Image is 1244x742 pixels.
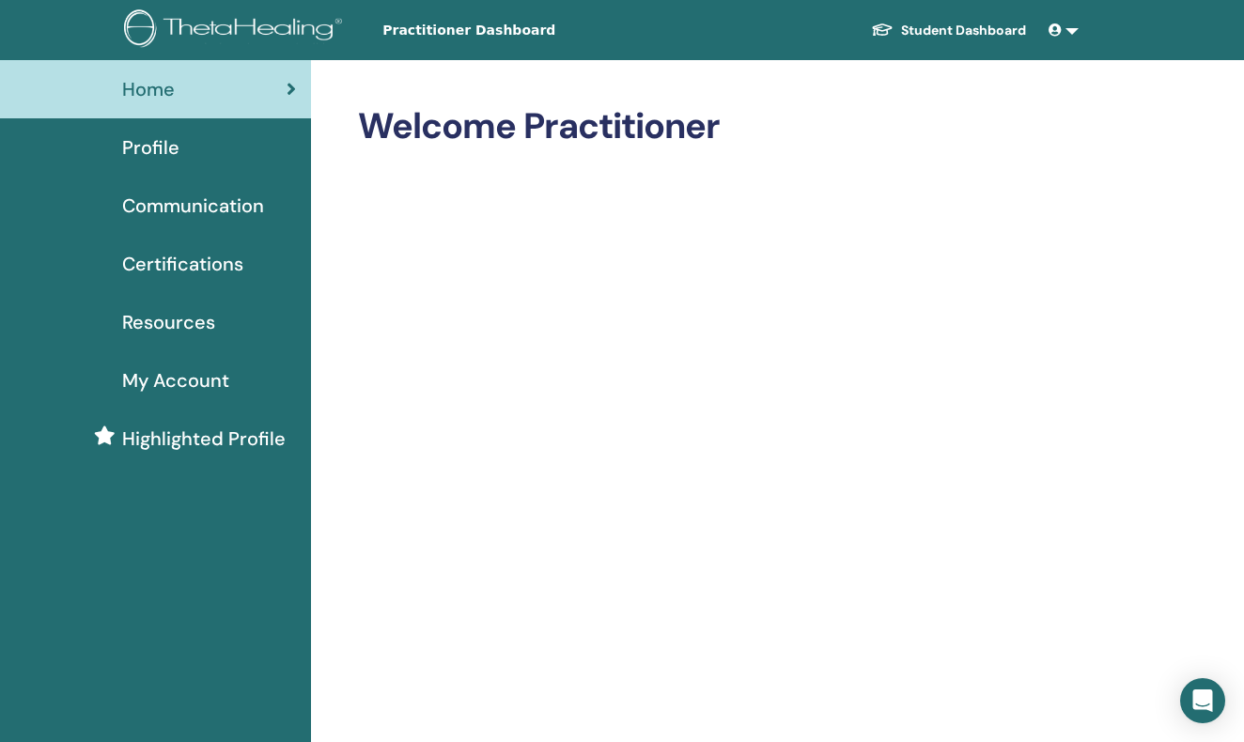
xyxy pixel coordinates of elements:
h2: Welcome Practitioner [358,105,1075,148]
div: Open Intercom Messenger [1180,678,1225,723]
span: Home [122,75,175,103]
span: Practitioner Dashboard [382,21,664,40]
img: logo.png [124,9,349,52]
span: Resources [122,308,215,336]
span: Communication [122,192,264,220]
span: Certifications [122,250,243,278]
a: Student Dashboard [856,13,1041,48]
img: graduation-cap-white.svg [871,22,894,38]
span: My Account [122,366,229,394]
span: Highlighted Profile [122,425,286,453]
span: Profile [122,133,179,162]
